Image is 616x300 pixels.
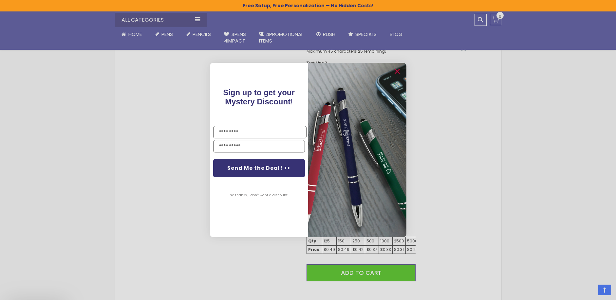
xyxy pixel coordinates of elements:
input: YOUR EMAIL [213,140,305,152]
span: Sign up to get your Mystery Discount [223,88,295,106]
button: No thanks, I don't want a discount. [226,187,291,203]
button: Send Me the Deal! >> [213,159,305,177]
button: Close dialog [392,66,402,77]
span: ! [223,88,295,106]
img: 081b18bf-2f98-4675-a917-09431eb06994.jpeg [308,63,406,237]
iframe: Google Customer Reviews [562,282,616,300]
